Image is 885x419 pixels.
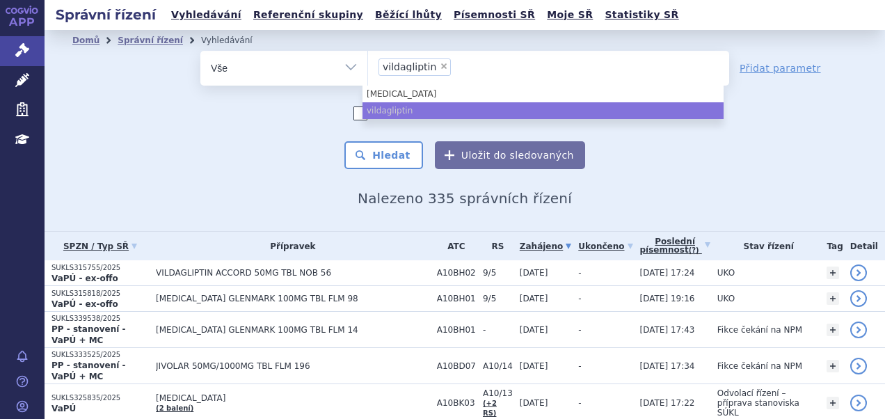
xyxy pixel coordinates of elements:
span: [DATE] 17:24 [640,268,695,278]
span: [MEDICAL_DATA] GLENMARK 100MG TBL FLM 14 [156,325,430,335]
p: SUKLS315818/2025 [51,289,149,299]
p: SUKLS333525/2025 [51,350,149,360]
a: + [827,267,839,279]
a: detail [850,358,867,374]
span: [MEDICAL_DATA] GLENMARK 100MG TBL FLM 98 [156,294,430,303]
span: A10BH02 [437,268,476,278]
span: - [578,268,581,278]
span: - [578,398,581,408]
a: Ukončeno [578,237,632,256]
a: Domů [72,35,99,45]
span: 9/5 [483,294,513,303]
span: [DATE] 19:16 [640,294,695,303]
span: 9/5 [483,268,513,278]
a: detail [850,290,867,307]
th: Tag [820,232,843,260]
span: - [578,294,581,303]
span: [DATE] [520,361,548,371]
span: [DATE] [520,398,548,408]
span: A10/14 [483,361,513,371]
a: Správní řízení [118,35,183,45]
span: - [578,361,581,371]
span: Fikce čekání na NPM [717,361,802,371]
span: Nalezeno 335 správních řízení [358,190,572,207]
a: + [827,360,839,372]
a: (+2 RS) [483,400,497,417]
a: + [827,292,839,305]
span: - [483,325,513,335]
strong: VaPÚ - ex-offo [51,299,118,309]
button: Hledat [344,141,423,169]
span: A10BD07 [437,361,476,371]
input: vildagliptin [455,58,463,75]
span: UKO [717,294,735,303]
span: [DATE] 17:22 [640,398,695,408]
span: A10BH01 [437,325,476,335]
a: detail [850,395,867,411]
p: SUKLS325835/2025 [51,393,149,403]
label: Zahrnout [DEMOGRAPHIC_DATA] přípravky [353,106,576,120]
li: vildagliptin [378,58,451,76]
a: Písemnosti SŘ [449,6,539,24]
th: RS [476,232,513,260]
span: [DATE] [520,294,548,303]
th: Stav řízení [710,232,820,260]
th: Přípravek [149,232,430,260]
a: Zahájeno [520,237,571,256]
span: Fikce čekání na NPM [717,325,802,335]
span: [DATE] 17:34 [640,361,695,371]
span: A10/13 [483,388,513,398]
span: Odvolací řízení – příprava stanoviska SÚKL [717,388,799,418]
th: ATC [430,232,476,260]
a: Moje SŘ [543,6,597,24]
span: A10BH01 [437,294,476,303]
a: Vyhledávání [167,6,246,24]
span: A10BK03 [437,398,476,408]
a: Přidat parametr [740,61,821,75]
a: + [827,397,839,409]
a: Referenční skupiny [249,6,367,24]
button: Uložit do sledovaných [435,141,585,169]
span: - [578,325,581,335]
a: + [827,324,839,336]
span: [DATE] [520,325,548,335]
span: [DATE] 17:43 [640,325,695,335]
span: VILDAGLIPTIN ACCORD 50MG TBL NOB 56 [156,268,430,278]
p: SUKLS315755/2025 [51,263,149,273]
span: UKO [717,268,735,278]
a: Běžící lhůty [371,6,446,24]
a: (2 balení) [156,404,193,412]
span: vildagliptin [383,62,436,72]
p: SUKLS339538/2025 [51,314,149,324]
span: × [440,62,448,70]
a: detail [850,264,867,281]
h2: Správní řízení [45,5,167,24]
strong: PP - stanovení - VaPÚ + MC [51,324,125,345]
li: [MEDICAL_DATA] [362,86,724,102]
a: SPZN / Typ SŘ [51,237,149,256]
strong: PP - stanovení - VaPÚ + MC [51,361,125,381]
span: JIVOLAR 50MG/1000MG TBL FLM 196 [156,361,430,371]
abbr: (?) [689,246,699,255]
strong: VaPÚ [51,404,76,413]
a: detail [850,322,867,338]
a: Statistiky SŘ [600,6,683,24]
span: [MEDICAL_DATA] [156,393,430,403]
a: Poslednípísemnost(?) [640,232,710,260]
span: [DATE] [520,268,548,278]
li: Vyhledávání [201,30,271,51]
th: Detail [843,232,885,260]
strong: VaPÚ - ex-offo [51,274,118,283]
